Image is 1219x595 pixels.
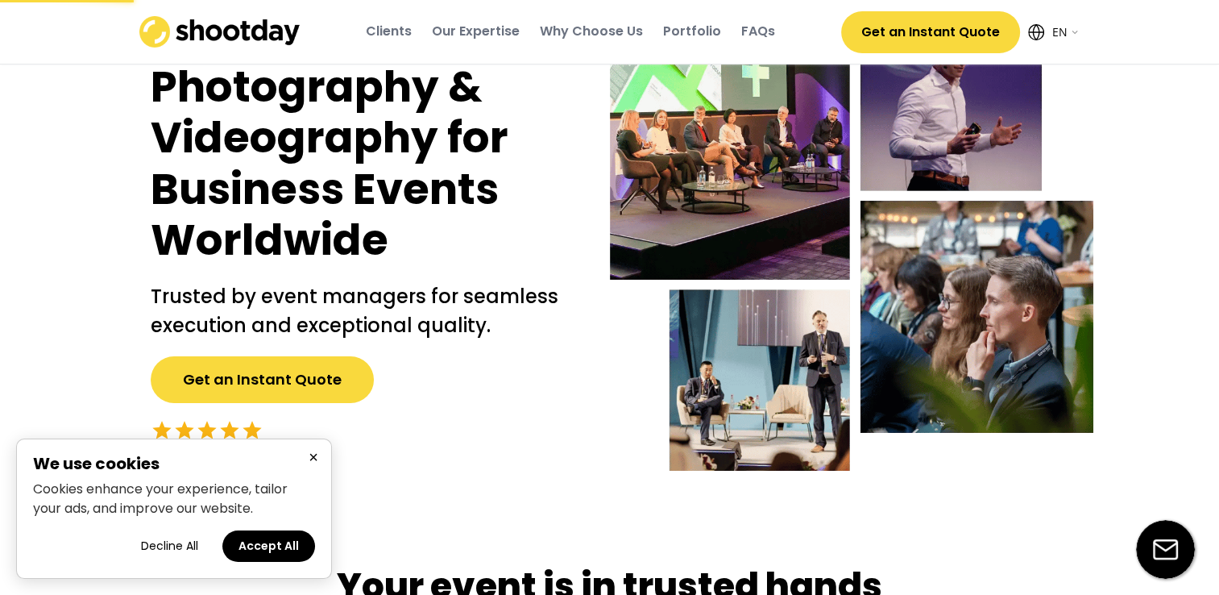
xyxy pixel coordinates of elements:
[432,23,520,40] div: Our Expertise
[304,447,323,468] button: Close cookie banner
[151,282,578,340] h2: Trusted by event managers for seamless execution and exceptional quality.
[125,531,214,562] button: Decline all cookies
[33,456,315,472] h2: We use cookies
[33,480,315,518] p: Cookies enhance your experience, tailor your ads, and improve our website.
[222,531,315,562] button: Accept all cookies
[139,16,301,48] img: shootday_logo.png
[218,419,241,442] button: star
[196,419,218,442] button: star
[841,11,1020,53] button: Get an Instant Quote
[1136,520,1195,579] img: email-icon%20%281%29.svg
[151,10,578,266] h1: Specialized Photography & Videography for Business Events Worldwide
[366,23,412,40] div: Clients
[151,356,374,403] button: Get an Instant Quote
[540,23,643,40] div: Why Choose Us
[1028,24,1044,40] img: Icon%20feather-globe%20%281%29.svg
[241,419,263,442] button: star
[173,419,196,442] button: star
[151,419,173,442] button: star
[741,23,775,40] div: FAQs
[610,10,1093,471] img: Event-hero-intl%402x.webp
[663,23,721,40] div: Portfolio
